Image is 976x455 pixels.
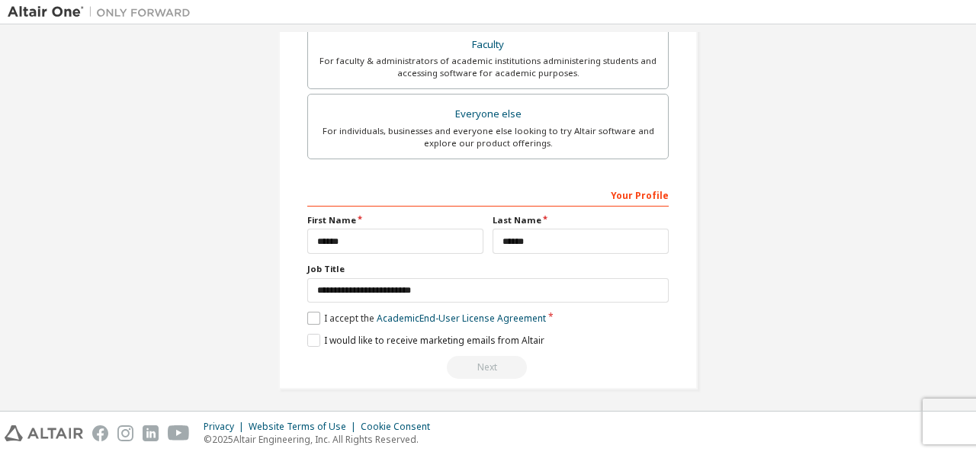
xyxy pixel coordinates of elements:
[317,104,659,125] div: Everyone else
[361,421,439,433] div: Cookie Consent
[204,421,249,433] div: Privacy
[317,55,659,79] div: For faculty & administrators of academic institutions administering students and accessing softwa...
[493,214,669,226] label: Last Name
[249,421,361,433] div: Website Terms of Use
[92,425,108,441] img: facebook.svg
[307,263,669,275] label: Job Title
[8,5,198,20] img: Altair One
[317,125,659,149] div: For individuals, businesses and everyone else looking to try Altair software and explore our prod...
[307,312,546,325] label: I accept the
[307,214,483,226] label: First Name
[204,433,439,446] p: © 2025 Altair Engineering, Inc. All Rights Reserved.
[168,425,190,441] img: youtube.svg
[317,34,659,56] div: Faculty
[5,425,83,441] img: altair_logo.svg
[307,356,669,379] div: Read and acccept EULA to continue
[307,182,669,207] div: Your Profile
[377,312,546,325] a: Academic End-User License Agreement
[143,425,159,441] img: linkedin.svg
[117,425,133,441] img: instagram.svg
[307,334,544,347] label: I would like to receive marketing emails from Altair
